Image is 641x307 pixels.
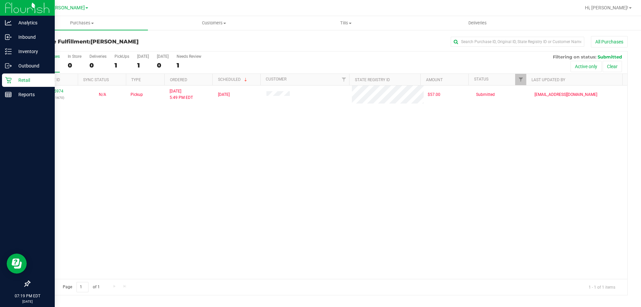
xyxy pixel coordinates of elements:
a: Ordered [170,78,187,82]
span: Submitted [598,54,622,59]
p: Inventory [12,47,52,55]
span: 1 - 1 of 1 items [583,282,621,292]
p: Inbound [12,33,52,41]
a: Customer [266,77,286,82]
div: 0 [157,61,169,69]
p: [DATE] [3,299,52,304]
button: N/A [99,92,106,98]
p: 07:19 PM EDT [3,293,52,299]
inline-svg: Outbound [5,62,12,69]
span: Tills [280,20,411,26]
p: Analytics [12,19,52,27]
div: Deliveries [89,54,106,59]
a: Amount [426,78,443,82]
div: 1 [115,61,129,69]
inline-svg: Reports [5,91,12,98]
a: Status [474,77,488,82]
h3: Purchase Fulfillment: [29,39,229,45]
div: In Store [68,54,81,59]
p: Reports [12,91,52,99]
iframe: Resource center [7,254,27,274]
span: Purchases [16,20,148,26]
span: Customers [148,20,279,26]
span: Pickup [131,92,143,98]
span: [PERSON_NAME] [48,5,85,11]
div: Needs Review [177,54,201,59]
div: 0 [89,61,106,69]
button: Active only [571,61,602,72]
button: Clear [603,61,622,72]
span: $57.00 [428,92,440,98]
a: Filter [338,74,349,85]
div: [DATE] [157,54,169,59]
inline-svg: Analytics [5,19,12,26]
a: Type [131,78,141,82]
span: [DATE] [218,92,230,98]
div: 1 [177,61,201,69]
a: Scheduled [218,77,248,82]
span: Submitted [476,92,495,98]
span: Page of 1 [57,282,105,292]
span: Deliveries [459,20,496,26]
a: 11975974 [45,89,63,94]
a: Deliveries [412,16,544,30]
span: [PERSON_NAME] [90,38,139,45]
a: Customers [148,16,280,30]
inline-svg: Inbound [5,34,12,40]
input: Search Purchase ID, Original ID, State Registry ID or Customer Name... [451,37,584,47]
a: Last Updated By [531,78,565,82]
a: Sync Status [83,78,109,82]
div: 0 [68,61,81,69]
inline-svg: Retail [5,77,12,84]
div: 1 [137,61,149,69]
span: [EMAIL_ADDRESS][DOMAIN_NAME] [535,92,597,98]
a: Purchases [16,16,148,30]
inline-svg: Inventory [5,48,12,55]
a: Filter [515,74,526,85]
p: Retail [12,76,52,84]
button: All Purchases [591,36,628,47]
span: [DATE] 5:49 PM EDT [170,88,193,101]
p: Outbound [12,62,52,70]
span: Not Applicable [99,92,106,97]
div: PickUps [115,54,129,59]
a: Tills [280,16,412,30]
span: Filtering on status: [553,54,596,59]
span: Hi, [PERSON_NAME]! [585,5,628,10]
input: 1 [76,282,88,292]
a: State Registry ID [355,78,390,82]
div: [DATE] [137,54,149,59]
